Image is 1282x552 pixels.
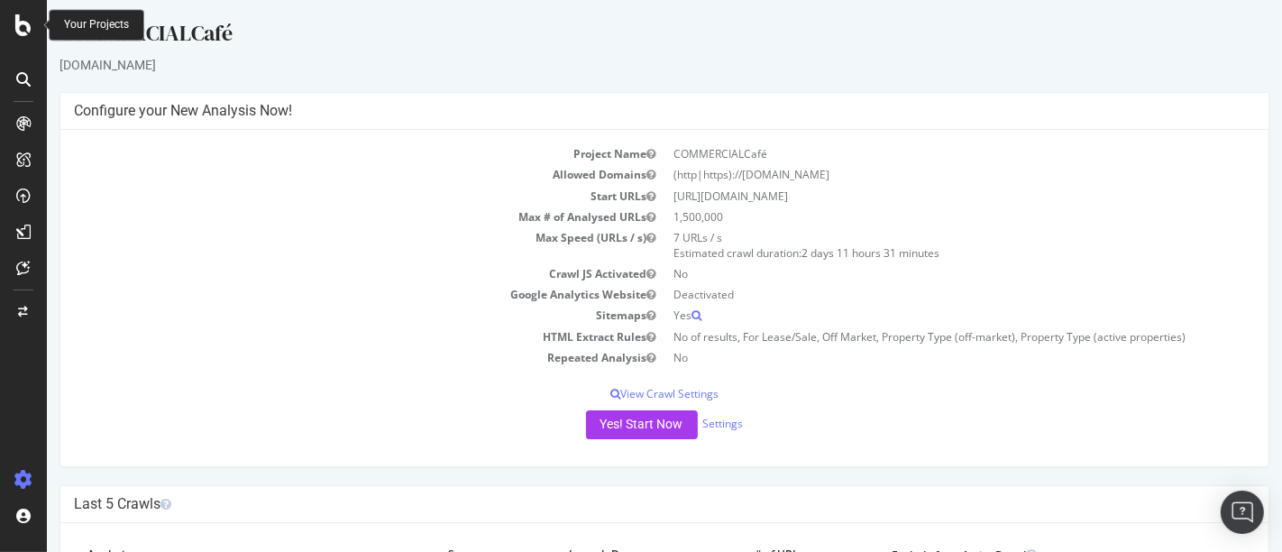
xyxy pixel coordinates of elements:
[755,245,893,261] span: 2 days 11 hours 31 minutes
[64,17,129,32] div: Your Projects
[47,47,198,61] div: Domain: [DOMAIN_NAME]
[27,263,618,284] td: Crawl JS Activated
[656,416,697,431] a: Settings
[49,105,63,119] img: tab_domain_overview_orange.svg
[618,227,1208,263] td: 7 URLs / s Estimated crawl duration:
[29,47,43,61] img: website_grey.svg
[618,284,1208,305] td: Deactivated
[27,164,618,185] td: Allowed Domains
[50,29,88,43] div: v 4.0.25
[179,105,194,119] img: tab_keywords_by_traffic_grey.svg
[539,410,651,439] button: Yes! Start Now
[618,186,1208,207] td: [URL][DOMAIN_NAME]
[69,106,161,118] div: Domain Overview
[618,143,1208,164] td: COMMERCIALCafé
[1221,491,1264,534] div: Open Intercom Messenger
[29,29,43,43] img: logo_orange.svg
[27,327,618,347] td: HTML Extract Rules
[199,106,304,118] div: Keywords by Traffic
[13,56,1222,74] div: [DOMAIN_NAME]
[27,347,618,368] td: Repeated Analysis
[27,186,618,207] td: Start URLs
[618,263,1208,284] td: No
[618,164,1208,185] td: (http|https)://[DOMAIN_NAME]
[618,305,1208,326] td: Yes
[618,347,1208,368] td: No
[27,284,618,305] td: Google Analytics Website
[13,18,1222,56] div: COMMERCIALCafé
[27,102,1208,120] h4: Configure your New Analysis Now!
[27,207,618,227] td: Max # of Analysed URLs
[27,495,1208,513] h4: Last 5 Crawls
[27,143,618,164] td: Project Name
[27,386,1208,401] p: View Crawl Settings
[27,227,618,263] td: Max Speed (URLs / s)
[618,327,1208,347] td: No of results, For Lease/Sale, Off Market, Property Type (off-market), Property Type (active prop...
[618,207,1208,227] td: 1,500,000
[27,305,618,326] td: Sitemaps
